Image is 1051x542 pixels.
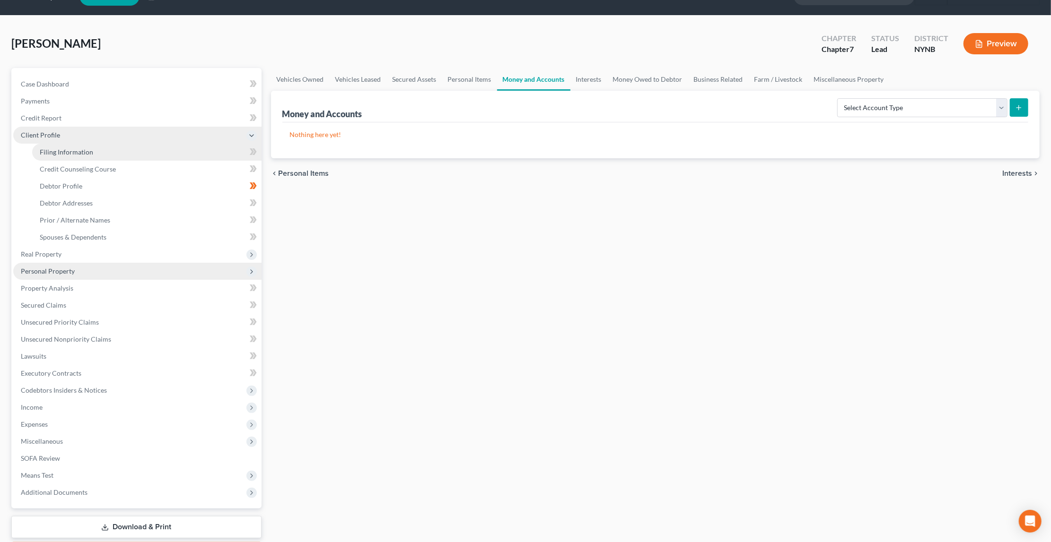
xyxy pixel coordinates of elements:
[32,229,262,246] a: Spouses & Dependents
[282,108,362,120] div: Money and Accounts
[40,233,106,241] span: Spouses & Dependents
[279,170,329,177] span: Personal Items
[871,33,899,44] div: Status
[32,178,262,195] a: Debtor Profile
[871,44,899,55] div: Lead
[21,420,48,428] span: Expenses
[21,131,60,139] span: Client Profile
[290,130,1021,139] p: Nothing here yet!
[40,199,93,207] span: Debtor Addresses
[330,68,387,91] a: Vehicles Leased
[271,68,330,91] a: Vehicles Owned
[21,335,111,343] span: Unsecured Nonpriority Claims
[21,318,99,326] span: Unsecured Priority Claims
[40,182,82,190] span: Debtor Profile
[914,33,948,44] div: District
[13,348,262,365] a: Lawsuits
[387,68,442,91] a: Secured Assets
[13,280,262,297] a: Property Analysis
[13,365,262,382] a: Executory Contracts
[21,114,61,122] span: Credit Report
[271,170,329,177] button: chevron_left Personal Items
[21,284,73,292] span: Property Analysis
[822,33,856,44] div: Chapter
[21,301,66,309] span: Secured Claims
[11,516,262,538] a: Download & Print
[850,44,854,53] span: 7
[21,386,107,394] span: Codebtors Insiders & Notices
[40,148,93,156] span: Filing Information
[32,212,262,229] a: Prior / Alternate Names
[21,97,50,105] span: Payments
[13,297,262,314] a: Secured Claims
[13,314,262,331] a: Unsecured Priority Claims
[21,369,81,377] span: Executory Contracts
[21,250,61,258] span: Real Property
[21,488,88,496] span: Additional Documents
[822,44,856,55] div: Chapter
[32,195,262,212] a: Debtor Addresses
[40,216,110,224] span: Prior / Alternate Names
[21,471,53,479] span: Means Test
[1002,170,1032,177] span: Interests
[40,165,116,173] span: Credit Counseling Course
[13,450,262,467] a: SOFA Review
[21,80,69,88] span: Case Dashboard
[914,44,948,55] div: NYNB
[1002,170,1040,177] button: Interests chevron_right
[11,36,101,50] span: [PERSON_NAME]
[32,144,262,161] a: Filing Information
[32,161,262,178] a: Credit Counseling Course
[13,76,262,93] a: Case Dashboard
[21,403,43,411] span: Income
[442,68,497,91] a: Personal Items
[21,352,46,360] span: Lawsuits
[1019,510,1042,533] div: Open Intercom Messenger
[570,68,607,91] a: Interests
[271,170,279,177] i: chevron_left
[749,68,808,91] a: Farm / Livestock
[607,68,688,91] a: Money Owed to Debtor
[21,454,60,462] span: SOFA Review
[21,267,75,275] span: Personal Property
[13,110,262,127] a: Credit Report
[497,68,570,91] a: Money and Accounts
[963,33,1028,54] button: Preview
[1032,170,1040,177] i: chevron_right
[13,93,262,110] a: Payments
[808,68,890,91] a: Miscellaneous Property
[688,68,749,91] a: Business Related
[21,437,63,445] span: Miscellaneous
[13,331,262,348] a: Unsecured Nonpriority Claims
